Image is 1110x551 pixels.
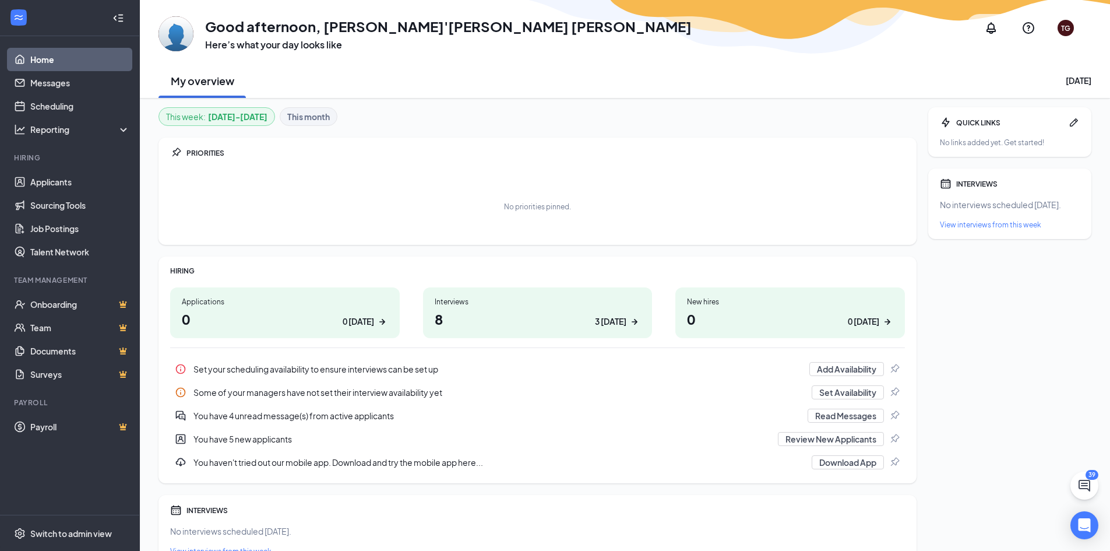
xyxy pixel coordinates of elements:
[435,297,641,307] div: Interviews
[812,455,884,469] button: Download App
[208,110,267,123] b: [DATE] - [DATE]
[809,362,884,376] button: Add Availability
[14,528,26,539] svg: Settings
[30,240,130,264] a: Talent Network
[193,410,801,422] div: You have 4 unread message(s) from active applicants
[30,124,131,135] div: Reporting
[186,506,905,515] div: INTERVIEWS
[435,309,641,329] h1: 8
[30,48,130,71] a: Home
[343,315,374,328] div: 0 [DATE]
[889,387,900,398] svg: Pin
[940,199,1080,210] div: No interviews scheduled [DATE].
[175,433,186,445] svg: UserEntity
[170,525,905,537] div: No interviews scheduled [DATE].
[175,387,186,398] svg: Info
[170,427,905,451] div: You have 5 new applicants
[170,287,400,338] a: Applications00 [DATE]ArrowRight
[882,316,893,328] svg: ArrowRight
[287,110,330,123] b: This month
[170,147,182,159] svg: Pin
[205,38,692,51] h3: Here’s what your day looks like
[205,16,692,36] h1: Good afternoon, [PERSON_NAME]'[PERSON_NAME] [PERSON_NAME]
[182,297,388,307] div: Applications
[1068,117,1080,128] svg: Pen
[170,357,905,381] div: Set your scheduling availability to ensure interviews can be set up
[778,432,884,446] button: Review New Applicants
[170,266,905,276] div: HIRING
[14,124,26,135] svg: Analysis
[170,357,905,381] a: InfoSet your scheduling availability to ensure interviews can be set upAdd AvailabilityPin
[170,504,182,516] svg: Calendar
[170,381,905,404] a: InfoSome of your managers have not set their interview availability yetSet AvailabilityPin
[889,457,900,468] svg: Pin
[182,309,388,329] h1: 0
[14,153,128,163] div: Hiring
[30,217,130,240] a: Job Postings
[940,138,1080,148] div: No links added yet. Get started!
[30,528,112,539] div: Switch to admin view
[1066,75,1091,86] div: [DATE]
[940,220,1080,230] a: View interviews from this week
[112,12,124,24] svg: Collapse
[30,316,130,339] a: TeamCrown
[170,404,905,427] a: DoubleChatActiveYou have 4 unread message(s) from active applicantsRead MessagesPin
[171,73,234,88] h2: My overview
[30,415,130,438] a: PayrollCrown
[30,170,130,194] a: Applicants
[193,457,805,468] div: You haven't tried out our mobile app. Download and try the mobile app here...
[423,287,653,338] a: Interviews83 [DATE]ArrowRight
[889,410,900,422] svg: Pin
[30,71,130,94] a: Messages
[687,297,893,307] div: New hires
[14,398,128,408] div: Payroll
[30,94,130,118] a: Scheduling
[1086,470,1098,480] div: 39
[170,427,905,451] a: UserEntityYou have 5 new applicantsReview New ApplicantsPin
[940,117,952,128] svg: Bolt
[30,339,130,363] a: DocumentsCrown
[175,457,186,468] svg: Download
[175,410,186,422] svg: DoubleChatActive
[956,179,1080,189] div: INTERVIEWS
[376,316,388,328] svg: ArrowRight
[504,202,571,212] div: No priorities pinned.
[629,316,640,328] svg: ArrowRight
[1070,511,1098,539] div: Open Intercom Messenger
[30,363,130,386] a: SurveysCrown
[13,12,24,23] svg: WorkstreamLogo
[984,21,998,35] svg: Notifications
[940,178,952,189] svg: Calendar
[170,451,905,474] a: DownloadYou haven't tried out our mobile app. Download and try the mobile app here...Download AppPin
[956,118,1063,128] div: QUICK LINKS
[1061,23,1070,33] div: TG
[170,451,905,474] div: You haven't tried out our mobile app. Download and try the mobile app here...
[193,363,802,375] div: Set your scheduling availability to ensure interviews can be set up
[595,315,626,328] div: 3 [DATE]
[889,433,900,445] svg: Pin
[158,16,193,51] img: Ty'Shaun Gaines GM-Triana
[1070,472,1098,500] button: ChatActive
[14,275,128,285] div: Team Management
[30,293,130,316] a: OnboardingCrown
[848,315,879,328] div: 0 [DATE]
[675,287,905,338] a: New hires00 [DATE]ArrowRight
[193,387,805,398] div: Some of your managers have not set their interview availability yet
[175,363,186,375] svg: Info
[812,385,884,399] button: Set Availability
[186,148,905,158] div: PRIORITIES
[1077,479,1091,493] svg: ChatActive
[193,433,771,445] div: You have 5 new applicants
[687,309,893,329] h1: 0
[170,381,905,404] div: Some of your managers have not set their interview availability yet
[30,194,130,217] a: Sourcing Tools
[1021,21,1035,35] svg: QuestionInfo
[170,404,905,427] div: You have 4 unread message(s) from active applicants
[889,363,900,375] svg: Pin
[808,409,884,423] button: Read Messages
[166,110,267,123] div: This week :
